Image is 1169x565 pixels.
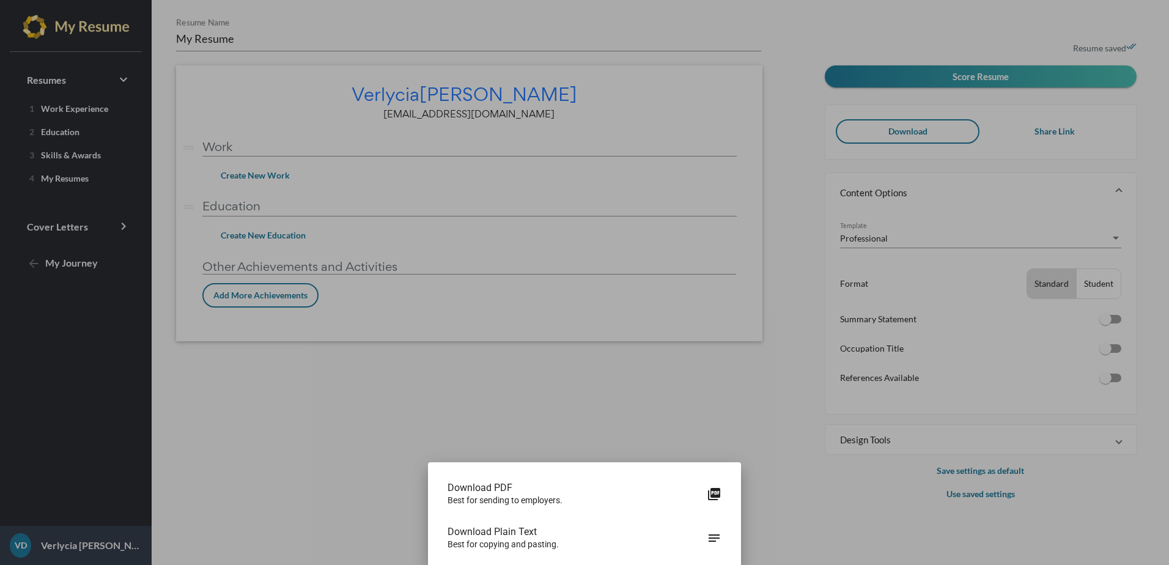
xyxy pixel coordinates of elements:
span: Download Plain Text [448,526,707,538]
i: notes [707,531,721,545]
span: Download PDF [448,482,707,494]
i: picture_as_pdf [707,487,721,501]
span: Best for copying and pasting. [448,538,707,550]
span: Best for sending to employers. [448,494,707,506]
